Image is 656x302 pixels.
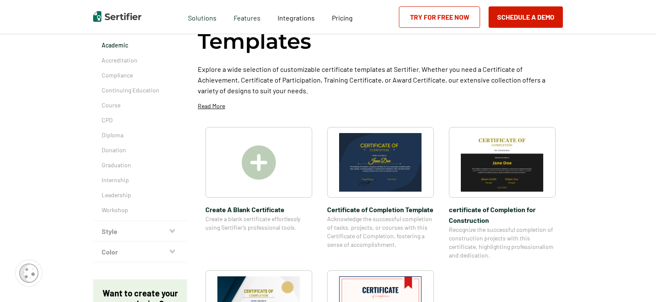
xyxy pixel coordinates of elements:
a: Donation [102,146,179,154]
img: Create A Blank Certificate [242,145,276,180]
span: Solutions [188,12,217,22]
a: Try for Free Now [399,6,480,28]
a: Workshop [102,206,179,214]
span: Recognize the successful completion of construction projects with this certificate, highlighting ... [449,225,556,260]
span: Create A Blank Certificate [205,204,312,215]
button: Schedule a Demo [489,6,563,28]
a: Leadership [102,191,179,199]
img: Sertifier | Digital Credentialing Platform [93,11,141,22]
a: Academic [102,41,179,50]
span: Acknowledge the successful completion of tasks, projects, or courses with this Certificate of Com... [327,215,434,249]
a: Continuing Education [102,86,179,95]
iframe: Chat Widget [613,261,656,302]
span: Certificate of Completion Template [327,204,434,215]
button: Color [93,242,187,262]
a: Certificate of Completion TemplateCertificate of Completion TemplateAcknowledge the successful co... [327,127,434,260]
img: certificate of Completion for Construction [461,133,544,192]
span: Integrations [278,14,315,22]
a: Internship [102,176,179,184]
button: Style [93,221,187,242]
p: Explore a wide selection of customizable certificate templates at Sertifier. Whether you need a C... [198,64,563,96]
a: Course [102,101,179,110]
a: CPD [102,116,179,124]
a: Pricing [332,12,353,22]
a: Compliance [102,71,179,80]
span: Pricing [332,14,353,22]
div: Theme [93,41,187,221]
span: Features [234,12,261,22]
a: Accreditation [102,56,179,65]
p: Read More [198,102,225,110]
span: Create a blank certificate effortlessly using Sertifier’s professional tools. [205,215,312,232]
span: certificate of Completion for Construction [449,204,556,225]
a: Graduation [102,161,179,169]
a: certificate of Completion for Constructioncertificate of Completion for ConstructionRecognize the... [449,127,556,260]
img: Certificate of Completion Template [339,133,422,192]
img: Cookie Popup Icon [19,264,38,283]
a: Diploma [102,131,179,139]
a: Integrations [278,12,315,22]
